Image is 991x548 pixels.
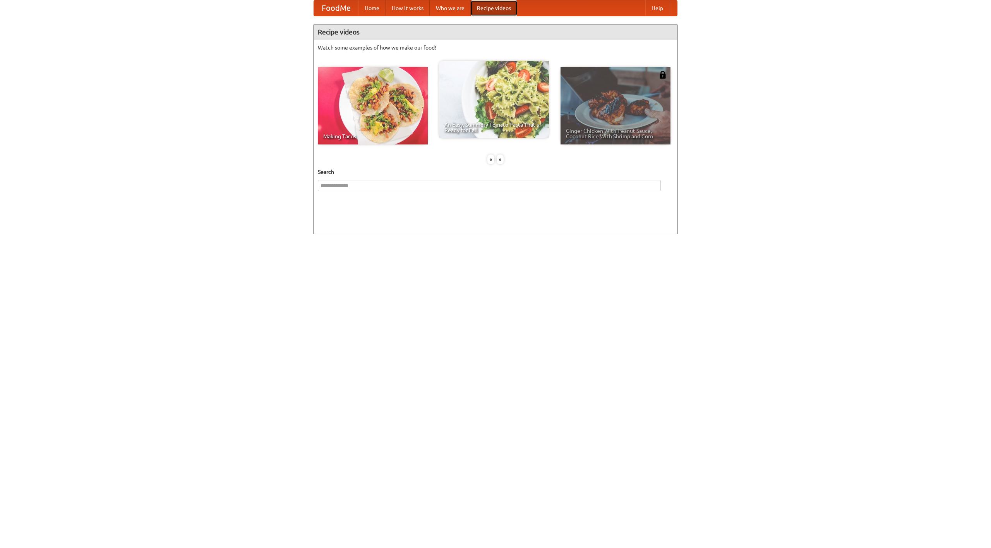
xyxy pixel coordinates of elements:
a: How it works [386,0,430,16]
h4: Recipe videos [314,24,677,40]
span: An Easy, Summery Tomato Pasta That's Ready for Fall [444,122,544,133]
div: « [487,155,494,164]
img: 483408.png [659,71,667,79]
a: Who we are [430,0,471,16]
span: Making Tacos [323,134,422,139]
a: Making Tacos [318,67,428,144]
a: Recipe videos [471,0,517,16]
div: » [497,155,504,164]
p: Watch some examples of how we make our food! [318,44,673,52]
a: Help [645,0,669,16]
a: An Easy, Summery Tomato Pasta That's Ready for Fall [439,61,549,138]
a: FoodMe [314,0,358,16]
h5: Search [318,168,673,176]
a: Home [358,0,386,16]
